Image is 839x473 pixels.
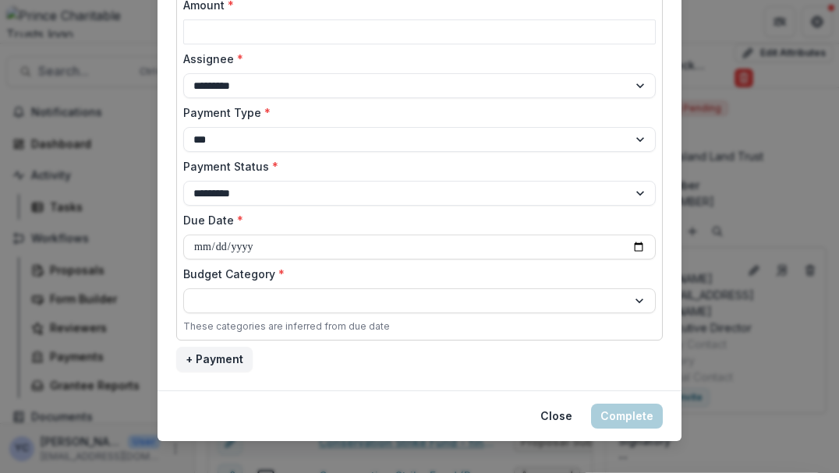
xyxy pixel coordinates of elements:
[183,266,646,282] label: Budget Category
[183,158,646,175] label: Payment Status
[183,51,646,67] label: Assignee
[183,212,646,228] label: Due Date
[591,404,663,429] button: Complete
[531,404,582,429] button: Close
[183,104,646,121] label: Payment Type
[176,347,253,372] button: + Payment
[183,319,390,334] p: These categories are inferred from due date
